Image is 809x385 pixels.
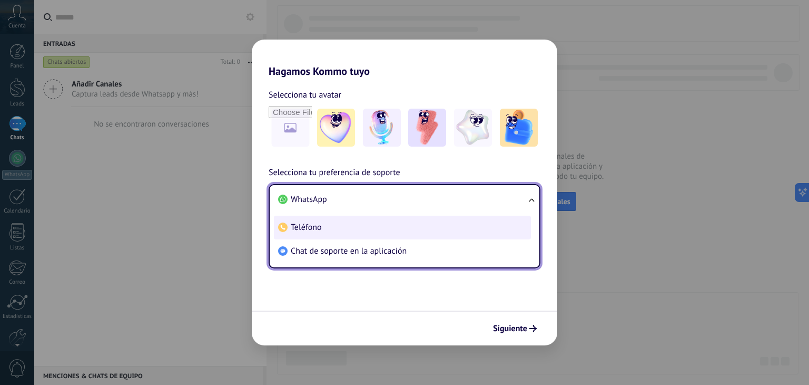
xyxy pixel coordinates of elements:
[269,88,341,102] span: Selecciona tu avatar
[408,109,446,147] img: -3.jpeg
[500,109,538,147] img: -5.jpeg
[363,109,401,147] img: -2.jpeg
[291,194,327,205] span: WhatsApp
[454,109,492,147] img: -4.jpeg
[252,40,557,78] h2: Hagamos Kommo tuyo
[488,320,541,338] button: Siguiente
[317,109,355,147] img: -1.jpeg
[291,246,407,256] span: Chat de soporte en la aplicación
[291,222,322,233] span: Teléfono
[269,166,400,180] span: Selecciona tu preferencia de soporte
[493,325,527,332] span: Siguiente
